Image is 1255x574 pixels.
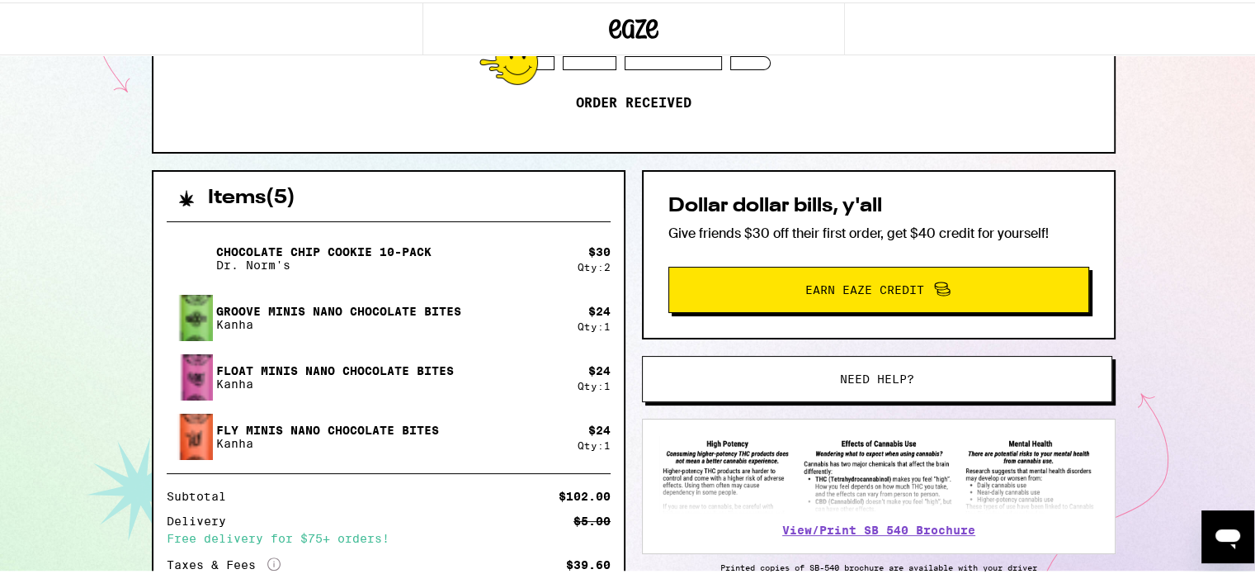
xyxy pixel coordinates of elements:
[578,259,611,270] div: Qty: 2
[805,282,924,293] span: Earn Eaze Credit
[216,375,454,388] p: Kanha
[167,530,611,542] div: Free delivery for $75+ orders!
[216,243,432,256] p: Chocolate Chip Cookie 10-Pack
[588,243,611,256] div: $ 30
[216,315,461,329] p: Kanha
[216,362,454,375] p: Float Minis Nano Chocolate Bites
[216,302,461,315] p: Groove Minis Nano Chocolate Bites
[840,371,914,382] span: Need help?
[642,353,1112,400] button: Need help?
[167,372,213,496] img: Fly Minis Nano Chocolate Bites
[588,302,611,315] div: $ 24
[578,378,611,389] div: Qty: 1
[216,434,439,448] p: Kanha
[588,362,611,375] div: $ 24
[668,222,1089,240] p: Give friends $30 off their first order, get $40 credit for yourself!
[167,257,213,375] img: Groove Minis Nano Chocolate Bites
[668,264,1089,311] button: Earn Eaze Credit
[216,256,432,269] p: Dr. Norm's
[167,488,238,500] div: Subtotal
[559,488,611,500] div: $102.00
[668,194,1089,214] h2: Dollar dollar bills, y'all
[782,521,975,534] a: View/Print SB 540 Brochure
[1201,508,1254,561] iframe: Button to launch messaging window, conversation in progress
[659,434,1098,510] img: SB 540 Brochure preview
[588,421,611,434] div: $ 24
[578,319,611,330] div: Qty: 1
[167,513,238,524] div: Delivery
[167,233,213,279] img: Chocolate Chip Cookie 10-Pack
[167,319,213,431] img: Float Minis Nano Chocolate Bites
[642,560,1116,570] p: Printed copies of SB-540 brochure are available with your driver
[578,438,611,448] div: Qty: 1
[208,186,295,206] h2: Items ( 5 )
[167,555,281,570] div: Taxes & Fees
[216,421,439,434] p: Fly Minis Nano Chocolate Bites
[573,513,611,524] div: $5.00
[566,557,611,568] div: $39.60
[576,93,691,109] p: Order received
